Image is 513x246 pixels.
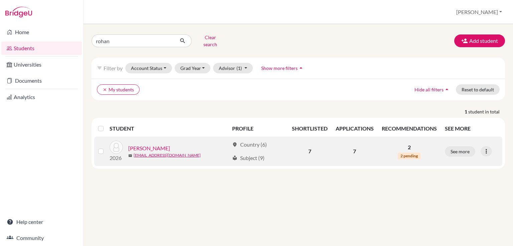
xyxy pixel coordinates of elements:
[97,84,140,95] button: clearMy students
[232,155,237,161] span: local_library
[261,65,298,71] span: Show more filters
[468,108,505,115] span: student in total
[104,65,123,71] span: Filter by
[134,152,201,158] a: [EMAIL_ADDRESS][DOMAIN_NAME]
[1,42,82,55] a: Students
[288,137,332,166] td: 7
[128,154,132,158] span: mail
[1,25,82,39] a: Home
[1,215,82,229] a: Help center
[175,63,211,73] button: Grad Year
[409,84,456,95] button: Hide all filtersarrow_drop_up
[398,153,420,159] span: 2 pending
[453,6,505,18] button: [PERSON_NAME]
[110,154,123,162] p: 2026
[1,74,82,87] a: Documents
[110,120,228,137] th: STUDENT
[92,34,174,47] input: Find student by name...
[378,120,441,137] th: RECOMMENDATIONS
[232,154,265,162] div: Subject (9)
[332,137,378,166] td: 7
[192,32,229,50] button: Clear search
[1,231,82,245] a: Community
[456,84,500,95] button: Reset to default
[465,108,468,115] strong: 1
[332,120,378,137] th: APPLICATIONS
[236,65,242,71] span: (1)
[382,143,437,151] p: 2
[232,141,267,149] div: Country (6)
[110,141,123,154] img: Parasramka, Rohan
[228,120,288,137] th: PROFILE
[128,144,170,152] a: [PERSON_NAME]
[444,86,450,93] i: arrow_drop_up
[298,65,304,71] i: arrow_drop_up
[445,146,475,157] button: See more
[103,87,107,92] i: clear
[441,120,502,137] th: SEE MORE
[125,63,172,73] button: Account Status
[5,7,32,17] img: Bridge-U
[97,65,102,71] i: filter_list
[288,120,332,137] th: SHORTLISTED
[255,63,310,73] button: Show more filtersarrow_drop_up
[414,87,444,92] span: Hide all filters
[1,90,82,104] a: Analytics
[454,34,505,47] button: Add student
[1,58,82,71] a: Universities
[213,63,253,73] button: Advisor(1)
[232,142,237,147] span: location_on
